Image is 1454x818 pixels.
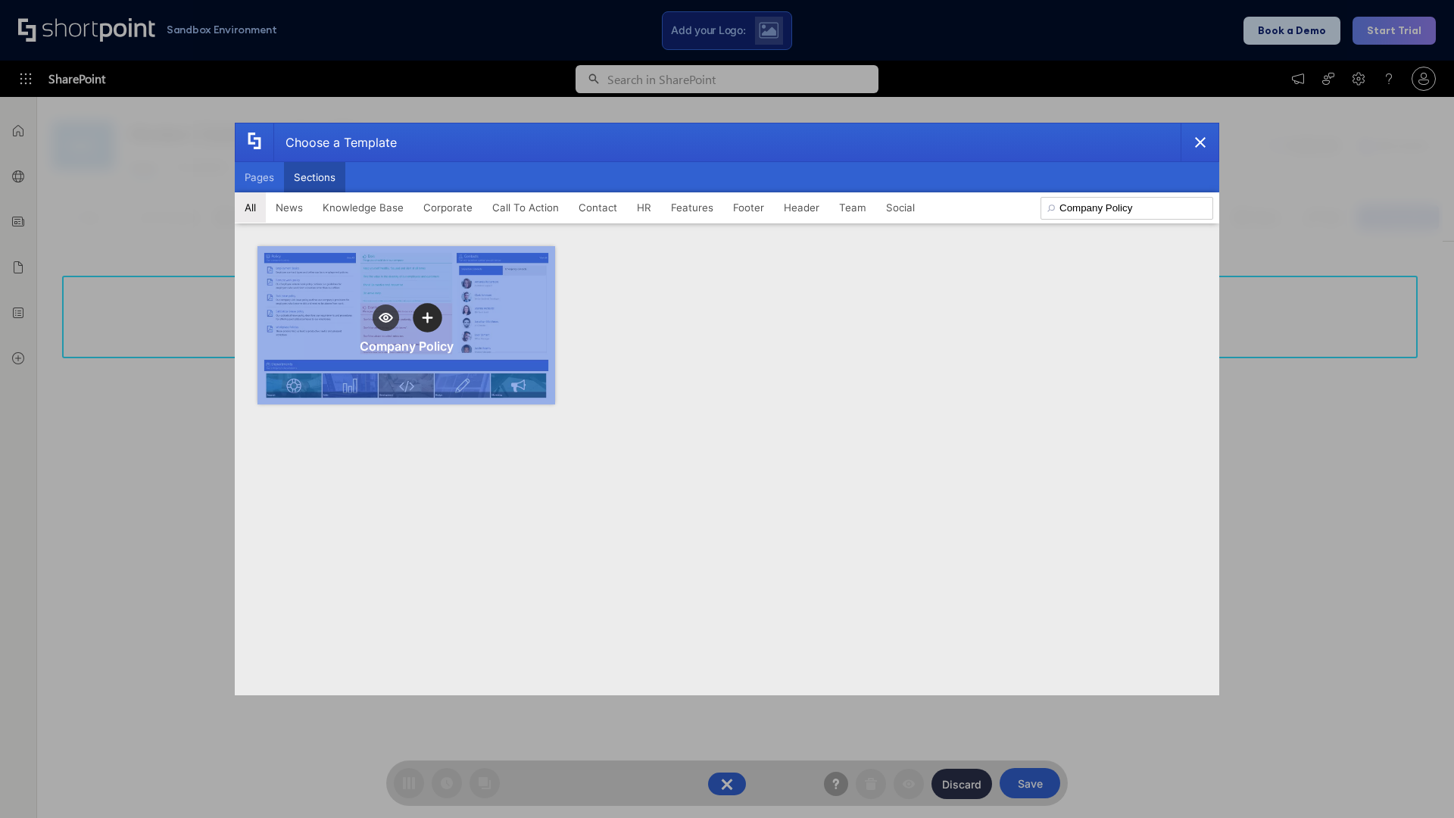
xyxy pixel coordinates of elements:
input: Search [1041,197,1213,220]
button: Header [774,192,829,223]
button: HR [627,192,661,223]
button: Team [829,192,876,223]
button: Knowledge Base [313,192,413,223]
button: Pages [235,162,284,192]
button: News [266,192,313,223]
button: Corporate [413,192,482,223]
button: Footer [723,192,774,223]
div: template selector [235,123,1219,695]
button: Social [876,192,925,223]
div: Company Policy [360,339,454,354]
button: Contact [569,192,627,223]
button: All [235,192,266,223]
button: Sections [284,162,345,192]
iframe: Chat Widget [1378,745,1454,818]
div: Choose a Template [273,123,397,161]
button: Features [661,192,723,223]
button: Call To Action [482,192,569,223]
